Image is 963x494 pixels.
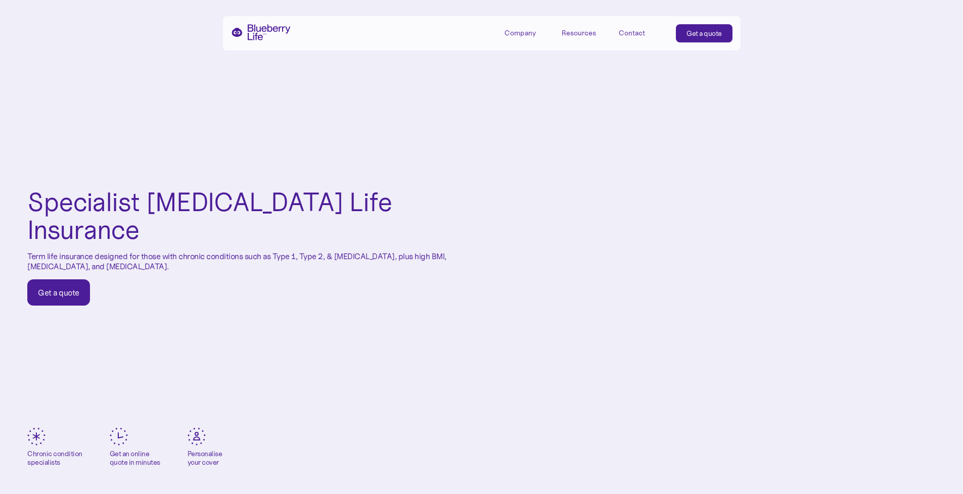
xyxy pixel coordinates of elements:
div: Resources [562,24,607,41]
a: home [231,24,291,40]
div: Get an online quote in minutes [110,450,160,467]
div: Resources [562,29,596,37]
a: Contact [619,24,664,41]
div: Company [505,24,550,41]
div: Contact [619,29,645,37]
div: Get a quote [38,287,79,298]
div: Get a quote [686,28,722,38]
div: Personalise your cover [188,450,222,467]
h1: Specialist [MEDICAL_DATA] Life Insurance [27,188,454,243]
a: Get a quote [27,279,90,306]
a: Get a quote [676,24,732,42]
div: Company [505,29,536,37]
p: Term life insurance designed for those with chronic conditions such as Type 1, Type 2, & [MEDICAL... [27,252,454,271]
div: Chronic condition specialists [27,450,82,467]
